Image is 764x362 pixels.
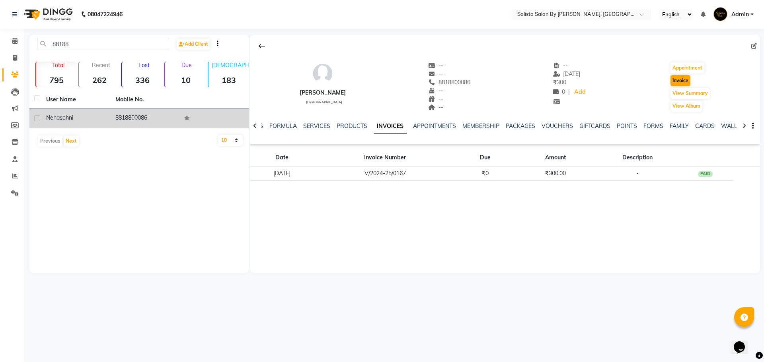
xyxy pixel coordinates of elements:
[506,122,535,130] a: PACKAGES
[513,149,598,167] th: Amount
[429,79,471,86] span: 8818800086
[167,62,206,69] p: Due
[542,122,573,130] a: VOUCHERS
[303,122,330,130] a: SERVICES
[314,149,457,167] th: Invoice Number
[462,122,499,130] a: MEMBERSHIP
[37,38,169,50] input: Search by Name/Mobile/Email/Code
[311,62,335,85] img: avatar
[212,62,249,69] p: [DEMOGRAPHIC_DATA]
[177,39,210,50] a: Add Client
[60,114,73,121] span: sohni
[617,122,637,130] a: POINTS
[670,75,690,86] button: Invoice
[306,100,342,104] span: [DEMOGRAPHIC_DATA]
[41,91,111,109] th: User Name
[553,79,566,86] span: 300
[46,114,60,121] span: neha
[125,62,163,69] p: Lost
[457,149,513,167] th: Due
[111,109,180,128] td: 8818800086
[165,75,206,85] strong: 10
[429,62,444,69] span: --
[670,101,702,112] button: View Album
[553,70,581,77] span: [DATE]
[713,7,727,21] img: Admin
[731,330,756,354] iframe: chat widget
[553,79,557,86] span: ₹
[337,122,367,130] a: PRODUCTS
[695,122,715,130] a: CARDS
[721,122,744,130] a: WALLET
[553,88,565,95] span: 0
[670,88,710,99] button: View Summary
[300,89,346,97] div: [PERSON_NAME]
[553,62,568,69] span: --
[573,87,587,98] a: Add
[269,122,297,130] a: FORMULA
[429,95,444,103] span: --
[579,122,610,130] a: GIFTCARDS
[20,3,75,25] img: logo
[250,149,314,167] th: Date
[36,75,77,85] strong: 795
[598,149,677,167] th: Description
[429,70,444,77] span: --
[209,75,249,85] strong: 183
[82,62,120,69] p: Recent
[698,171,713,177] div: PAID
[253,39,270,54] div: Back to Client
[79,75,120,85] strong: 262
[429,104,444,111] span: --
[374,119,407,134] a: INVOICES
[568,88,570,96] span: |
[250,167,314,181] td: [DATE]
[670,62,704,74] button: Appointment
[88,3,123,25] b: 08047224946
[39,62,77,69] p: Total
[111,91,180,109] th: Mobile No.
[670,122,689,130] a: FAMILY
[429,87,444,94] span: --
[413,122,456,130] a: APPOINTMENTS
[636,170,639,177] span: -
[731,10,749,19] span: Admin
[64,136,79,147] button: Next
[314,167,457,181] td: V/2024-25/0167
[643,122,663,130] a: FORMS
[122,75,163,85] strong: 336
[457,167,513,181] td: ₹0
[513,167,598,181] td: ₹300.00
